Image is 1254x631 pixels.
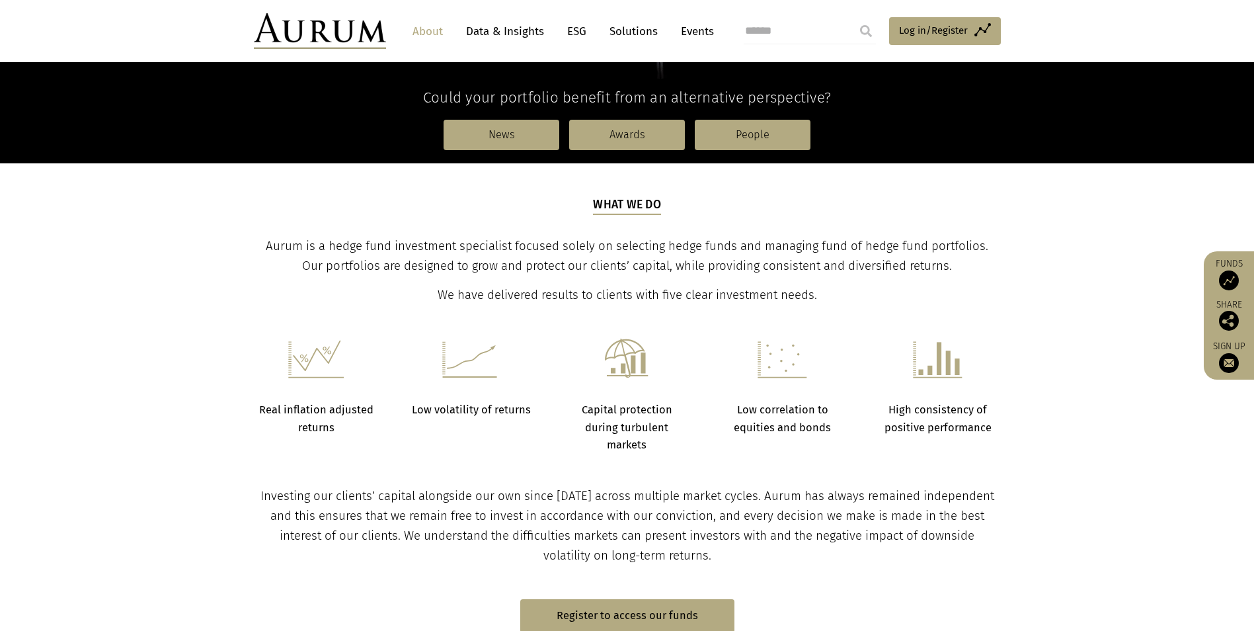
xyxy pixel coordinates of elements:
img: Share this post [1219,311,1239,331]
strong: Low volatility of returns [412,403,531,416]
a: Events [674,19,714,44]
a: Funds [1210,258,1247,290]
h4: Could your portfolio benefit from an alternative perspective? [254,89,1001,106]
strong: High consistency of positive performance [884,403,992,433]
strong: Real inflation adjusted returns [259,403,373,433]
span: Log in/Register [899,22,968,38]
a: About [406,19,450,44]
a: People [695,120,810,150]
a: Sign up [1210,341,1247,373]
span: We have delivered results to clients with five clear investment needs. [438,288,817,302]
img: Aurum [254,13,386,49]
img: Sign up to our newsletter [1219,353,1239,373]
a: Data & Insights [459,19,551,44]
img: Access Funds [1219,271,1239,290]
span: Investing our clients’ capital alongside our own since [DATE] across multiple market cycles. Auru... [260,489,994,563]
a: Solutions [603,19,664,44]
div: Share [1210,300,1247,331]
span: Aurum is a hedge fund investment specialist focused solely on selecting hedge funds and managing ... [266,239,988,273]
a: News [444,120,559,150]
a: Log in/Register [889,17,1001,45]
strong: Low correlation to equities and bonds [734,403,831,433]
h5: What we do [593,196,661,215]
strong: Capital protection during turbulent markets [582,403,672,451]
a: Awards [569,120,685,150]
a: ESG [561,19,593,44]
input: Submit [853,18,879,44]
